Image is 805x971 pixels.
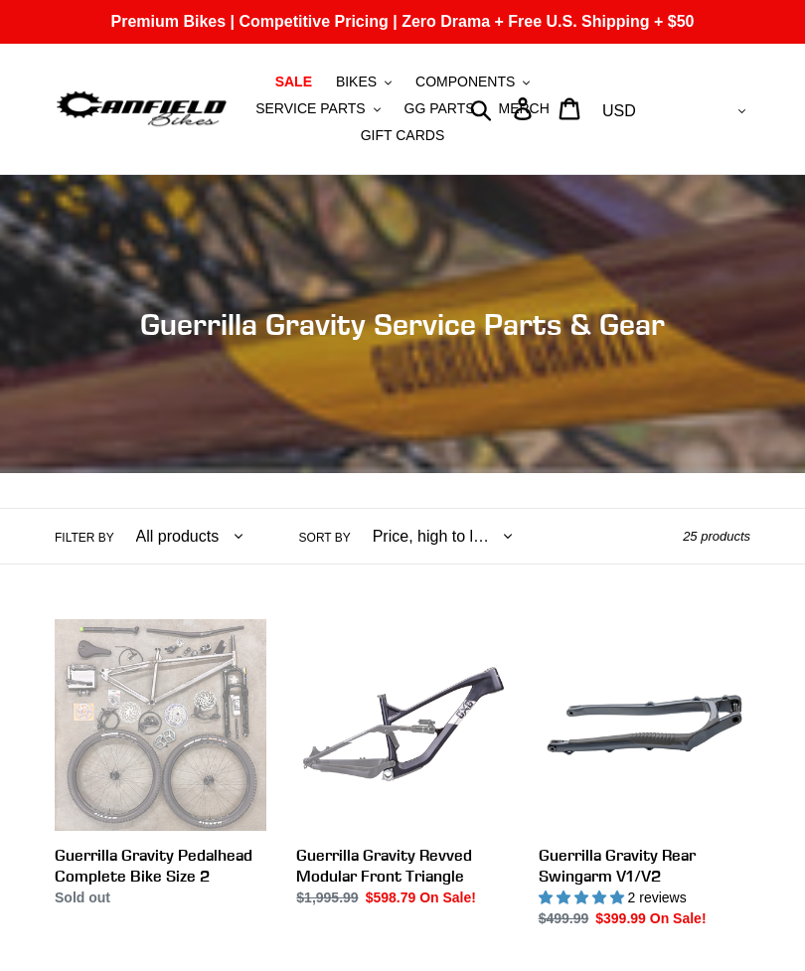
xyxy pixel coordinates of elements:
span: GG PARTS [404,100,475,117]
span: BIKES [336,74,377,90]
span: Guerrilla Gravity Service Parts & Gear [140,306,665,342]
span: COMPONENTS [415,74,515,90]
a: GG PARTS [395,95,485,122]
img: Canfield Bikes [55,87,229,131]
label: Filter by [55,529,114,547]
span: SALE [275,74,312,90]
button: BIKES [326,69,402,95]
span: 25 products [683,529,750,544]
button: SERVICE PARTS [245,95,390,122]
a: GIFT CARDS [351,122,455,149]
span: GIFT CARDS [361,127,445,144]
span: SERVICE PARTS [255,100,365,117]
a: SALE [265,69,322,95]
label: Sort by [299,529,351,547]
button: COMPONENTS [405,69,540,95]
